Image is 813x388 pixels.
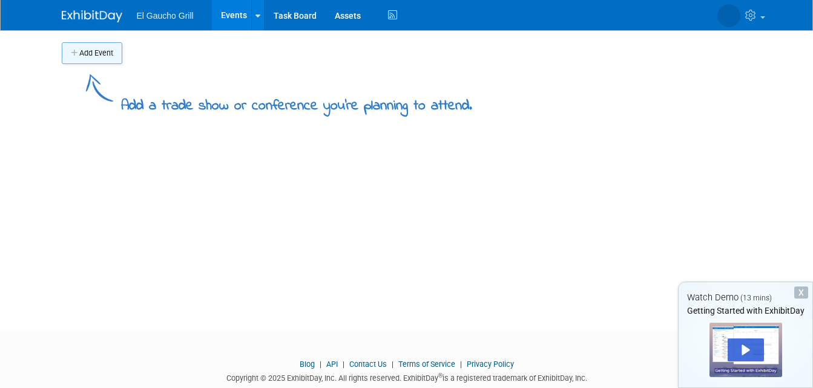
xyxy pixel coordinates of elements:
[62,10,122,22] img: ExhibitDay
[679,305,812,317] div: Getting Started with ExhibitDay
[300,360,315,369] a: Blog
[121,87,472,117] div: Add a trade show or conference you're planning to attend.
[457,360,465,369] span: |
[438,372,443,379] sup: ®
[137,11,194,21] span: El Gaucho Grill
[728,338,764,361] div: Play
[326,360,338,369] a: API
[679,291,812,304] div: Watch Demo
[467,360,514,369] a: Privacy Policy
[740,294,772,302] span: (13 mins)
[62,42,122,64] button: Add Event
[794,286,808,299] div: Dismiss
[340,360,347,369] span: |
[317,360,324,369] span: |
[717,4,740,27] img: El Gaucho Grill Jax Last
[349,360,387,369] a: Contact Us
[398,360,455,369] a: Terms of Service
[389,360,397,369] span: |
